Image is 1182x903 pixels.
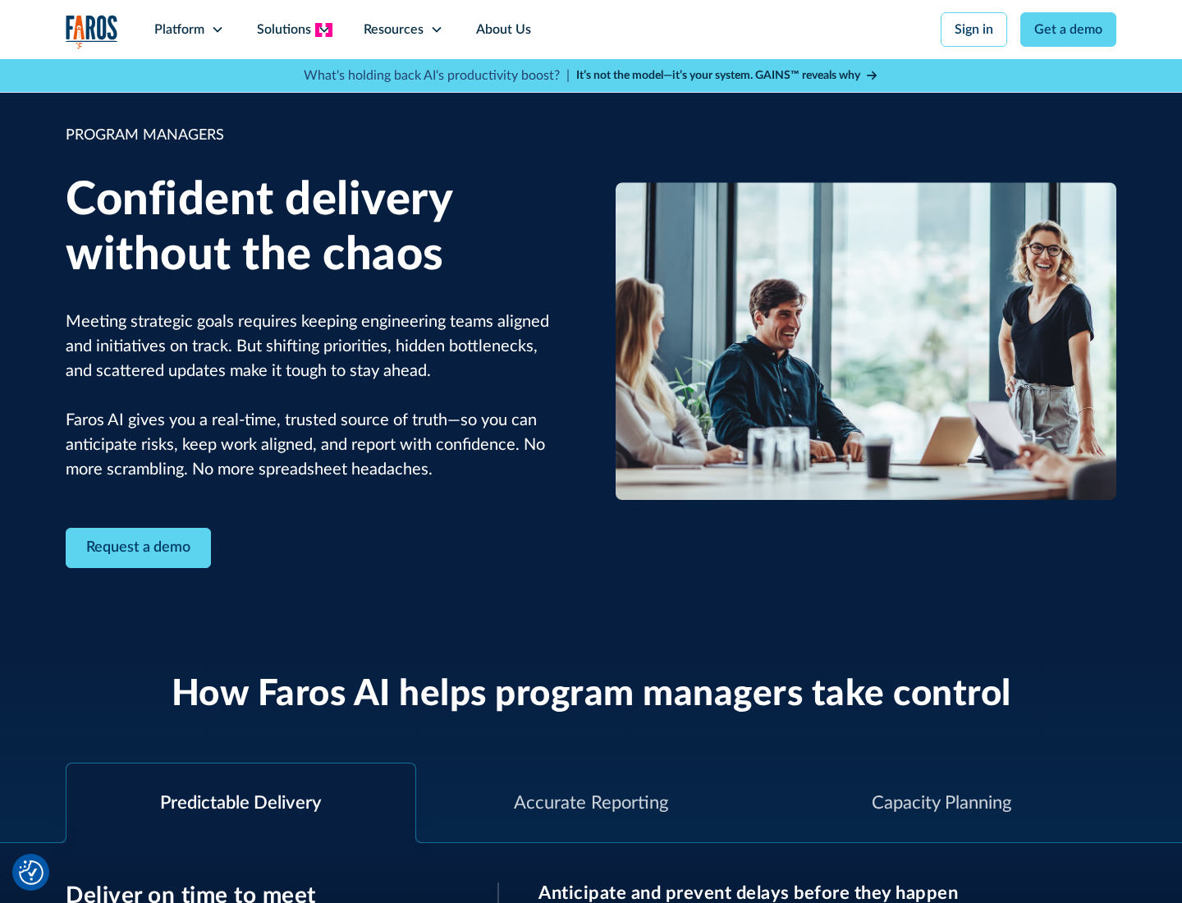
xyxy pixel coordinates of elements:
[19,860,44,885] button: Cookie Settings
[576,67,878,85] a: It’s not the model—it’s your system. GAINS™ reveals why
[154,20,204,39] div: Platform
[576,70,860,81] strong: It’s not the model—it’s your system. GAINS™ reveals why
[160,790,321,817] div: Predictable Delivery
[941,12,1007,47] a: Sign in
[66,15,118,48] a: home
[172,673,1011,717] h2: How Faros AI helps program managers take control
[514,790,668,817] div: Accurate Reporting
[1020,12,1116,47] a: Get a demo
[304,66,570,85] p: What's holding back AI's productivity boost? |
[66,309,566,482] p: Meeting strategic goals requires keeping engineering teams aligned and initiatives on track. But ...
[364,20,424,39] div: Resources
[19,860,44,885] img: Revisit consent button
[66,15,118,48] img: Logo of the analytics and reporting company Faros.
[257,20,311,39] div: Solutions
[66,125,566,147] div: PROGRAM MANAGERS
[66,173,566,283] h1: Confident delivery without the chaos
[66,528,211,568] a: Contact Modal
[872,790,1011,817] div: Capacity Planning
